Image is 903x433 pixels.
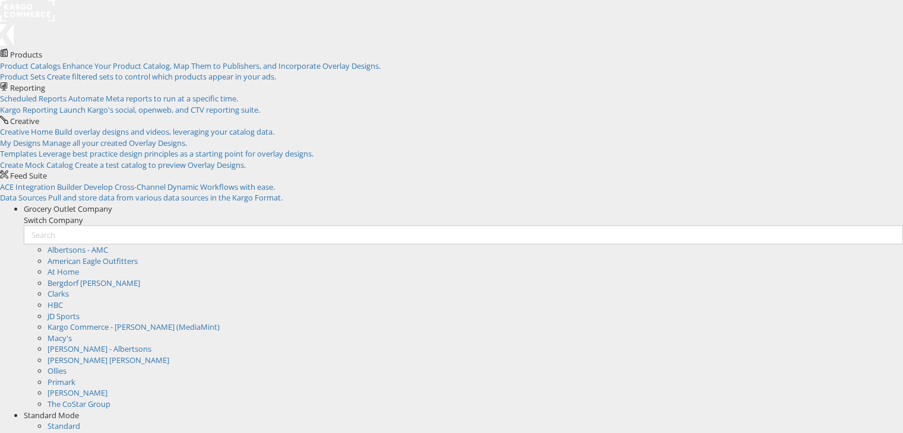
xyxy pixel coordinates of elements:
[47,399,110,409] a: The CoStar Group
[10,82,45,93] span: Reporting
[47,266,79,277] a: At Home
[47,300,63,310] a: HBC
[47,278,140,288] a: Bergdorf [PERSON_NAME]
[47,333,72,343] a: Macy's
[24,203,112,214] span: Grocery Outlet Company
[39,148,313,159] span: Leverage best practice design principles as a starting point for overlay designs.
[47,355,169,365] a: [PERSON_NAME] [PERSON_NAME]
[24,215,903,226] div: Switch Company
[47,71,276,82] span: Create filtered sets to control which products appear in your ads.
[47,311,80,321] a: JD Sports
[48,192,283,203] span: Pull and store data from various data sources in the Kargo Format.
[47,365,66,376] a: Ollies
[68,93,238,104] span: Automate Meta reports to run at a specific time.
[47,321,220,332] a: Kargo Commerce - [PERSON_NAME] (MediaMint)
[47,256,138,266] a: American Eagle Outfitters
[47,288,69,299] a: Clarks
[47,244,108,255] a: Albertsons - AMC
[47,421,80,431] a: Standard
[47,343,151,354] a: [PERSON_NAME] - Albertsons
[59,104,260,115] span: Launch Kargo's social, openweb, and CTV reporting suite.
[10,49,42,60] span: Products
[84,182,275,192] span: Develop Cross-Channel Dynamic Workflows with ease.
[42,138,187,148] span: Manage all your created Overlay Designs.
[62,61,381,71] span: Enhance Your Product Catalog, Map Them to Publishers, and Incorporate Overlay Designs.
[10,170,47,181] span: Feed Suite
[47,377,75,387] a: Primark
[24,225,903,244] input: Search
[75,160,246,170] span: Create a test catalog to preview Overlay Designs.
[24,410,79,421] span: Standard Mode
[55,126,274,137] span: Build overlay designs and videos, leveraging your catalog data.
[47,387,107,398] a: [PERSON_NAME]
[10,116,39,126] span: Creative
